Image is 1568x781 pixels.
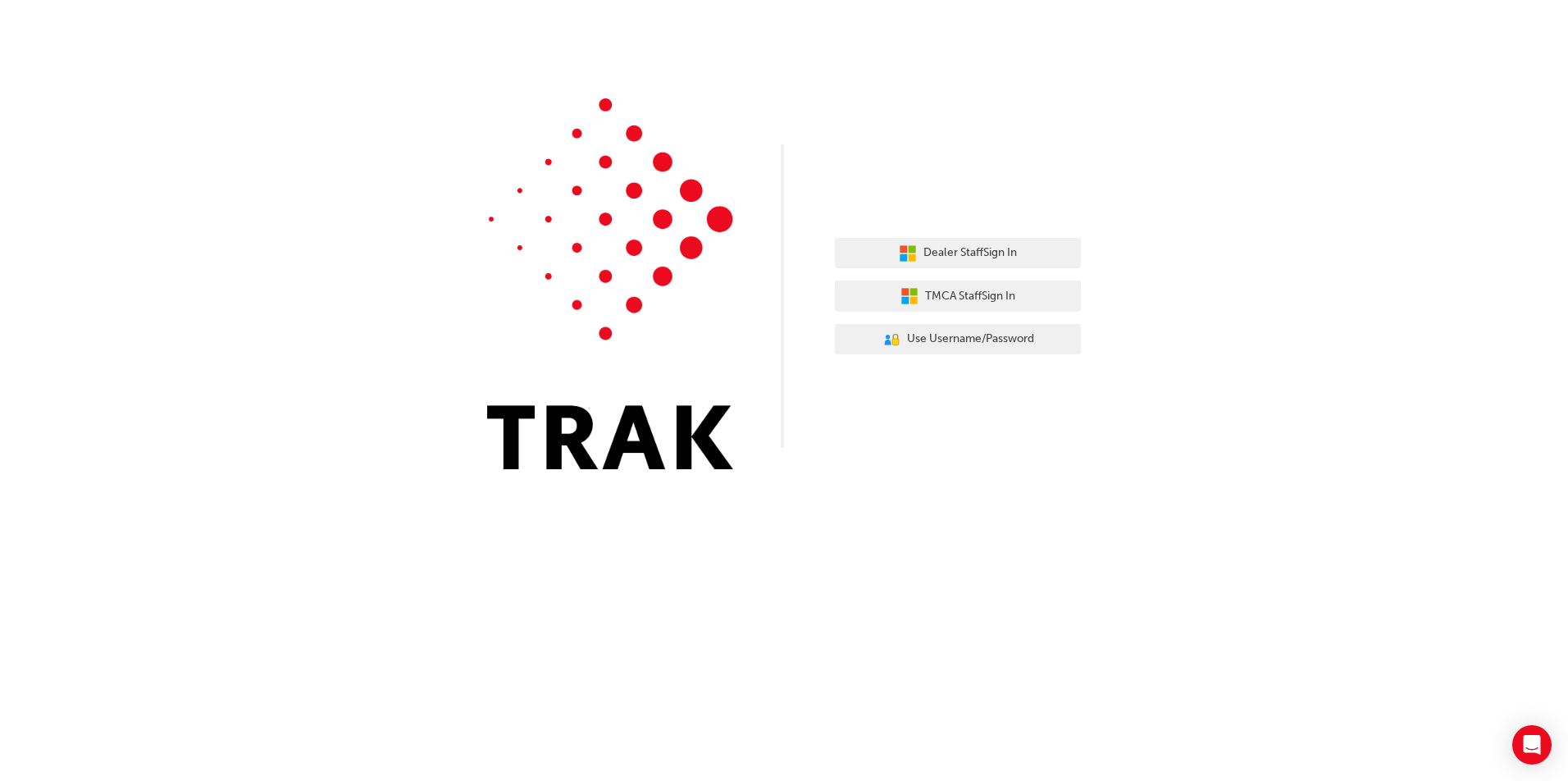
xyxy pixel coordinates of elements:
img: Trak [487,98,733,469]
span: TMCA Staff Sign In [925,287,1015,306]
button: Dealer StaffSign In [835,238,1081,269]
button: TMCA StaffSign In [835,281,1081,312]
span: Use Username/Password [907,330,1034,349]
div: Open Intercom Messenger [1512,725,1552,765]
button: Use Username/Password [835,324,1081,355]
span: Dealer Staff Sign In [923,244,1017,263]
